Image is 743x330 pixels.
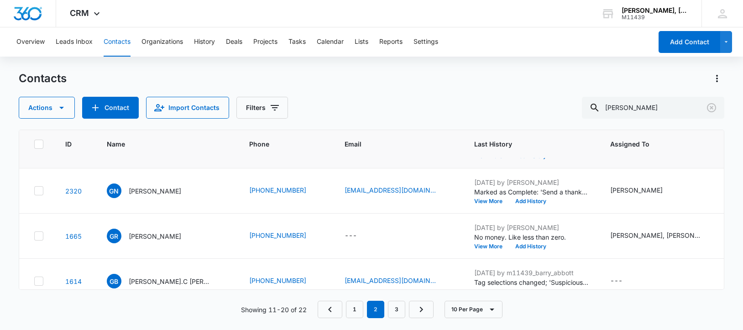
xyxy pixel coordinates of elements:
div: Assigned To - Joshua Weiss, Rachel Teleis - Select to Edit Field [610,230,718,241]
button: Reports [379,27,403,57]
span: GR [107,229,121,243]
button: View More [474,153,509,159]
span: Phone [249,139,309,149]
button: Add Contact [82,97,139,119]
p: [DATE] by [PERSON_NAME] [474,223,588,232]
div: Email - - Select to Edit Field [345,230,373,241]
p: Marked as Complete: 'Send a thank you letter to [PERSON_NAME] & [PERSON_NAME]' ([DATE]) [474,187,588,197]
a: Page 1 [346,301,363,318]
button: Settings [413,27,438,57]
button: View More [474,244,509,249]
button: Overview [16,27,45,57]
a: [EMAIL_ADDRESS][DOMAIN_NAME] [345,185,436,195]
div: Name - Gregory Nipp - Select to Edit Field [107,183,198,198]
div: [PERSON_NAME] [610,185,663,195]
p: [DATE] by m11439_barry_abbott [474,268,588,278]
p: No money. Like less than zero. [474,232,588,242]
div: Phone - (423) 227-8284 - Select to Edit Field [249,185,323,196]
span: ID [65,139,72,149]
a: Navigate to contact details page for Gregory.C Blanton [65,278,82,285]
a: Navigate to contact details page for Gregory Nipp [65,187,82,195]
span: GN [107,183,121,198]
div: Email - gregnipp@gmail.com - Select to Edit Field [345,185,452,196]
button: Add History [509,199,553,204]
button: Import Contacts [146,97,229,119]
span: Name [107,139,214,149]
span: Last History [474,139,575,149]
nav: Pagination [318,301,434,318]
em: 2 [367,301,384,318]
button: Add History [509,153,553,159]
a: [PHONE_NUMBER] [249,276,306,285]
a: Navigate to contact details page for Gregory Rose [65,232,82,240]
button: Leads Inbox [56,27,93,57]
button: Clear [704,100,719,115]
div: --- [610,276,623,287]
a: Previous Page [318,301,342,318]
button: View More [474,199,509,204]
button: 10 Per Page [445,301,502,318]
button: Tasks [288,27,306,57]
div: [PERSON_NAME], [PERSON_NAME] [610,230,701,240]
button: Actions [710,71,724,86]
span: GB [107,274,121,288]
button: History [194,27,215,57]
a: Page 3 [388,301,405,318]
div: Phone - (423) 635-5865 - Select to Edit Field [249,230,323,241]
div: account name [622,7,688,14]
button: Filters [236,97,288,119]
p: [PERSON_NAME] [129,231,181,241]
a: [PHONE_NUMBER] [249,185,306,195]
button: Projects [253,27,277,57]
a: [PHONE_NUMBER] [249,230,306,240]
button: Calendar [317,27,344,57]
div: --- [345,230,357,241]
button: View More [474,289,509,294]
a: [EMAIL_ADDRESS][DOMAIN_NAME] [345,276,436,285]
p: [DATE] by [PERSON_NAME] [474,178,588,187]
div: Phone - (843) 236-1756 - Select to Edit Field [249,276,323,287]
span: Email [345,139,439,149]
input: Search Contacts [582,97,724,119]
div: account id [622,14,688,21]
h1: Contacts [19,72,67,85]
button: Add History [509,289,553,294]
span: Assigned To [610,139,705,149]
button: Contacts [104,27,131,57]
a: Next Page [409,301,434,318]
button: Deals [226,27,242,57]
span: CRM [70,8,89,18]
button: Add Contact [659,31,720,53]
p: Tag selections changed; 'Suspicious' was added. [474,278,588,287]
p: Showing 11-20 of 22 [241,305,307,314]
div: Assigned To - Daniel White - Select to Edit Field [610,185,679,196]
button: Add History [509,244,553,249]
div: Name - Gregory.C Blanton - Select to Edit Field [107,274,227,288]
p: [PERSON_NAME] [129,186,181,196]
p: [PERSON_NAME].C [PERSON_NAME] [129,277,211,286]
button: Actions [19,97,75,119]
div: Name - Gregory Rose - Select to Edit Field [107,229,198,243]
div: Assigned To - - Select to Edit Field [610,276,639,287]
div: Email - Gregorycblantonofficee@gmail.com - Select to Edit Field [345,276,452,287]
button: Lists [355,27,368,57]
button: Organizations [141,27,183,57]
